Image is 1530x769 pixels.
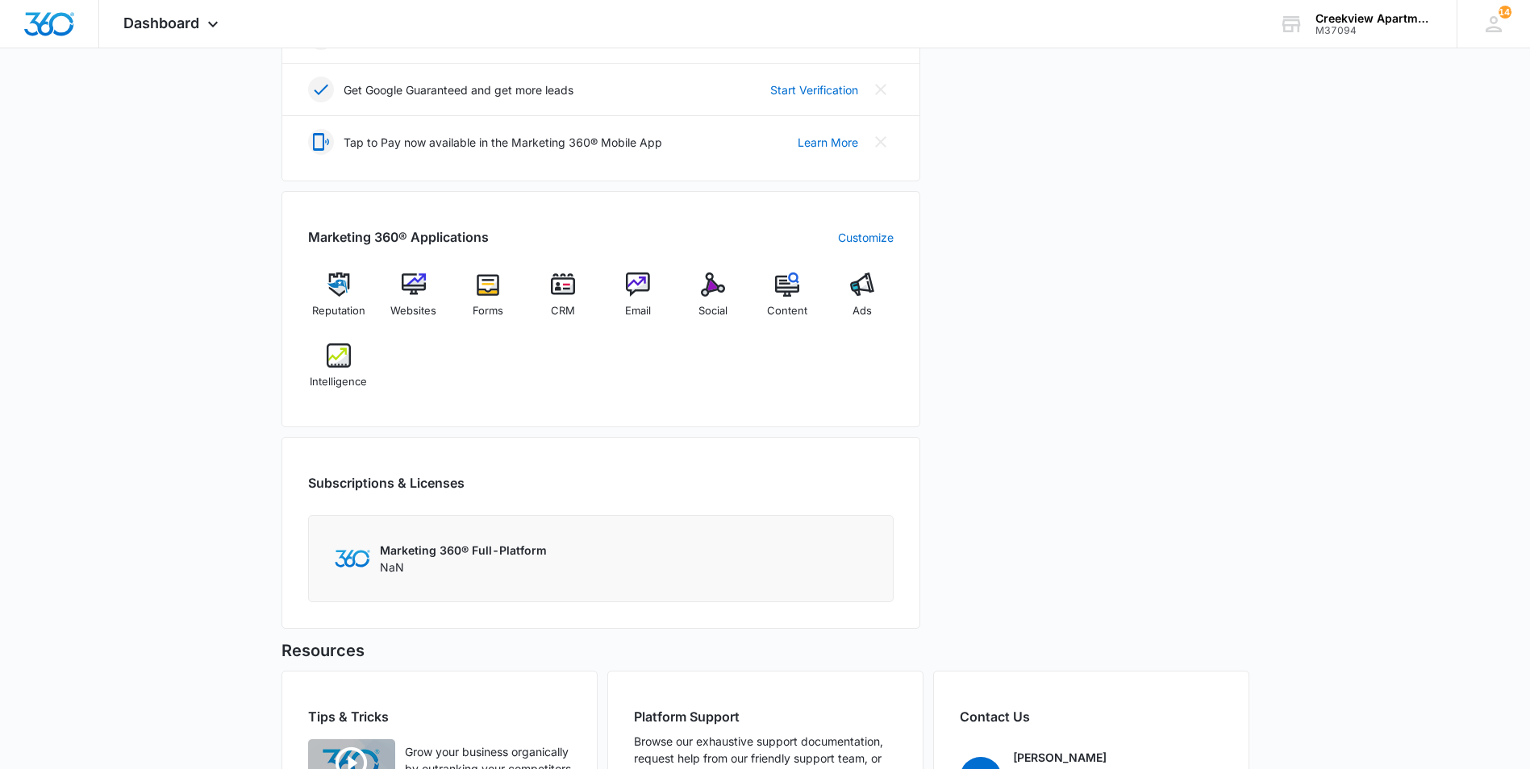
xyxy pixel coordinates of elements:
span: Email [625,303,651,319]
h2: Contact Us [960,707,1223,726]
span: Intelligence [310,374,367,390]
p: Tap to Pay now available in the Marketing 360® Mobile App [344,134,662,151]
a: Social [682,272,744,330]
a: Websites [382,272,444,330]
p: Marketing 360® Full-Platform [380,542,547,559]
a: Ads [832,272,894,330]
a: Email [607,272,669,330]
h5: Resources [281,638,1249,663]
div: account id [1315,25,1433,36]
span: Reputation [312,303,365,319]
div: account name [1315,12,1433,25]
button: Close [868,129,894,155]
span: CRM [551,303,575,319]
a: Customize [838,229,894,246]
p: [PERSON_NAME] [1013,749,1107,766]
h2: Tips & Tricks [308,707,571,726]
a: Intelligence [308,343,370,401]
span: Content [767,303,807,319]
span: Ads [853,303,872,319]
h2: Platform Support [634,707,897,726]
h2: Marketing 360® Applications [308,227,489,247]
img: Marketing 360 Logo [335,550,370,567]
span: Social [698,303,727,319]
span: Forms [473,303,503,319]
a: Content [757,272,819,330]
div: notifications count [1499,6,1511,19]
h2: Subscriptions & Licenses [308,473,465,493]
a: Reputation [308,272,370,330]
button: Close [868,77,894,102]
span: 141 [1499,6,1511,19]
p: Get Google Guaranteed and get more leads [344,81,573,98]
div: NaN [380,542,547,576]
span: Dashboard [123,15,199,31]
a: Start Verification [770,81,858,98]
span: Websites [390,303,436,319]
a: Learn More [798,134,858,151]
a: Forms [457,272,519,330]
a: CRM [532,272,594,330]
